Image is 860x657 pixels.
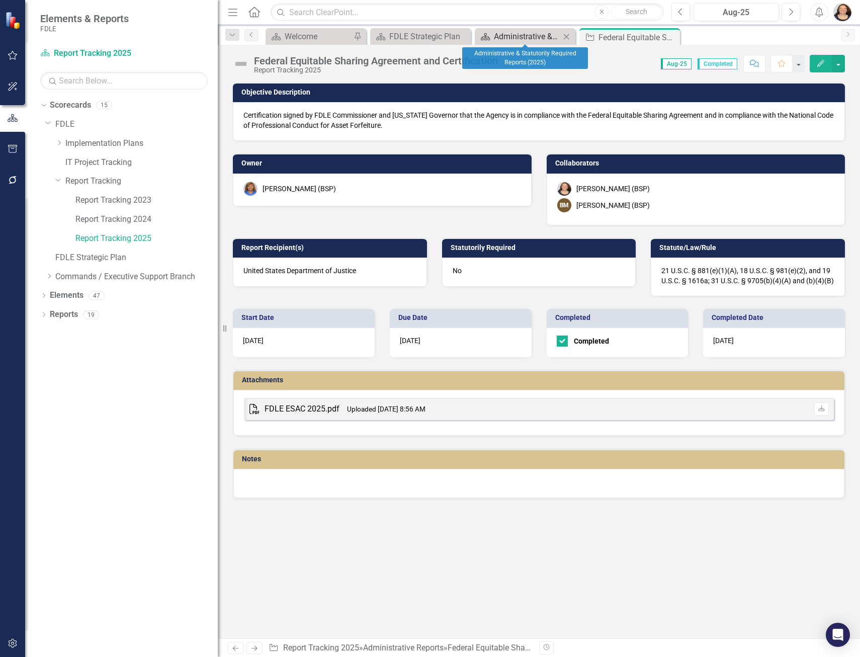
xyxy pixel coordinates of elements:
div: Report Tracking 2025 [254,66,498,74]
img: Elizabeth Martin [557,182,571,196]
input: Search ClearPoint... [271,4,664,21]
span: United States Department of Justice [243,267,356,275]
div: [PERSON_NAME] (BSP) [576,200,650,210]
a: Welcome [268,30,351,43]
div: 15 [96,101,112,110]
a: Administrative Reports [363,643,444,652]
span: Search [626,8,647,16]
small: FDLE [40,25,129,33]
a: Report Tracking [65,176,218,187]
div: 47 [89,291,105,300]
span: [DATE] [400,337,420,345]
button: Aug-25 [693,3,779,21]
a: Commands / Executive Support Branch [55,271,218,283]
a: Administrative & Statutorily Required Reports (2025) [477,30,560,43]
img: ClearPoint Strategy [5,11,23,29]
h3: Report Recipient(s) [241,244,422,252]
a: FDLE [55,119,218,130]
div: FDLE Strategic Plan [389,30,468,43]
div: BM [557,198,571,212]
img: Not Defined [233,56,249,72]
h3: Notes [242,455,839,463]
a: Report Tracking 2024 [75,214,218,225]
div: Federal Equitable Sharing Agreement and Certification [254,55,498,66]
span: 21 U.S.C. § 881(e)(1)(A), 18 U.S.C. § 981(e)(2), and 19 U.S.C. § 1616a; 31 U.S.C. § 9705(b)(4)(A)... [661,267,834,285]
div: 19 [83,310,99,319]
span: [DATE] [713,337,734,345]
h3: Start Date [241,314,370,321]
h3: Statutorily Required [451,244,631,252]
div: Aug-25 [697,7,776,19]
a: Report Tracking 2025 [283,643,359,652]
p: Certification signed by FDLE Commissioner and [US_STATE] Governor that the Agency is in complianc... [243,110,834,130]
button: Search [611,5,661,19]
a: Implementation Plans [65,138,218,149]
input: Search Below... [40,72,208,90]
span: Completed [698,58,737,69]
small: Uploaded [DATE] 8:56 AM [347,405,425,413]
div: FDLE ESAC 2025.pdf [265,403,339,415]
a: Elements [50,290,83,301]
div: Administrative & Statutorily Required Reports (2025) [462,47,588,69]
img: Elizabeth Martin [833,3,851,21]
a: Report Tracking 2025 [75,233,218,244]
h3: Completed Date [712,314,840,321]
a: Reports [50,309,78,320]
div: Federal Equitable Sharing Agreement and Certification [448,643,639,652]
div: » » [269,642,531,654]
a: FDLE Strategic Plan [373,30,468,43]
h3: Due Date [398,314,527,321]
span: [DATE] [243,337,264,345]
a: FDLE Strategic Plan [55,252,218,264]
h3: Collaborators [555,159,840,167]
img: Sharon Wester [243,182,257,196]
a: Report Tracking 2023 [75,195,218,206]
div: Open Intercom Messenger [826,623,850,647]
span: No [453,267,462,275]
div: Welcome [285,30,351,43]
div: [PERSON_NAME] (BSP) [576,184,650,194]
h3: Objective Description [241,89,840,96]
a: Report Tracking 2025 [40,48,166,59]
h3: Attachments [242,376,839,384]
h3: Completed [555,314,683,321]
span: Elements & Reports [40,13,129,25]
a: Scorecards [50,100,91,111]
h3: Statute/Law/Rule [659,244,840,252]
span: Aug-25 [661,58,692,69]
div: Federal Equitable Sharing Agreement and Certification [598,31,677,44]
h3: Owner [241,159,527,167]
a: IT Project Tracking [65,157,218,169]
div: Administrative & Statutorily Required Reports (2025) [494,30,560,43]
div: [PERSON_NAME] (BSP) [263,184,336,194]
